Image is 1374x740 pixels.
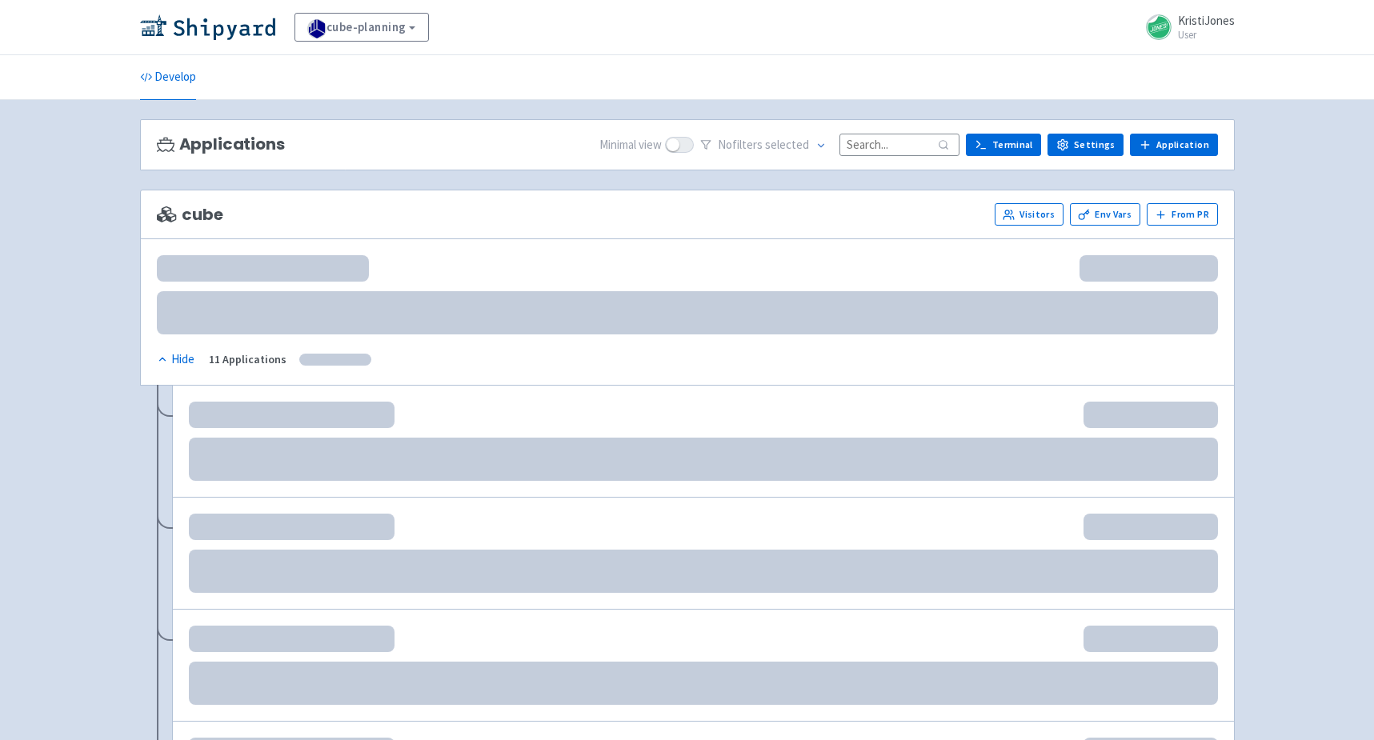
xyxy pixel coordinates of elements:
[157,206,223,224] span: cube
[1048,134,1124,156] a: Settings
[1130,134,1217,156] a: Application
[599,136,662,154] span: Minimal view
[294,13,429,42] a: cube-planning
[209,350,286,369] div: 11 Applications
[1178,13,1235,28] span: KristiJones
[157,350,194,369] div: Hide
[718,136,809,154] span: No filter s
[140,14,275,40] img: Shipyard logo
[157,350,196,369] button: Hide
[1147,203,1218,226] button: From PR
[157,135,285,154] h3: Applications
[765,137,809,152] span: selected
[995,203,1064,226] a: Visitors
[1070,203,1140,226] a: Env Vars
[1178,30,1235,40] small: User
[966,134,1041,156] a: Terminal
[140,55,196,100] a: Develop
[1136,14,1235,40] a: KristiJones User
[839,134,959,155] input: Search...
